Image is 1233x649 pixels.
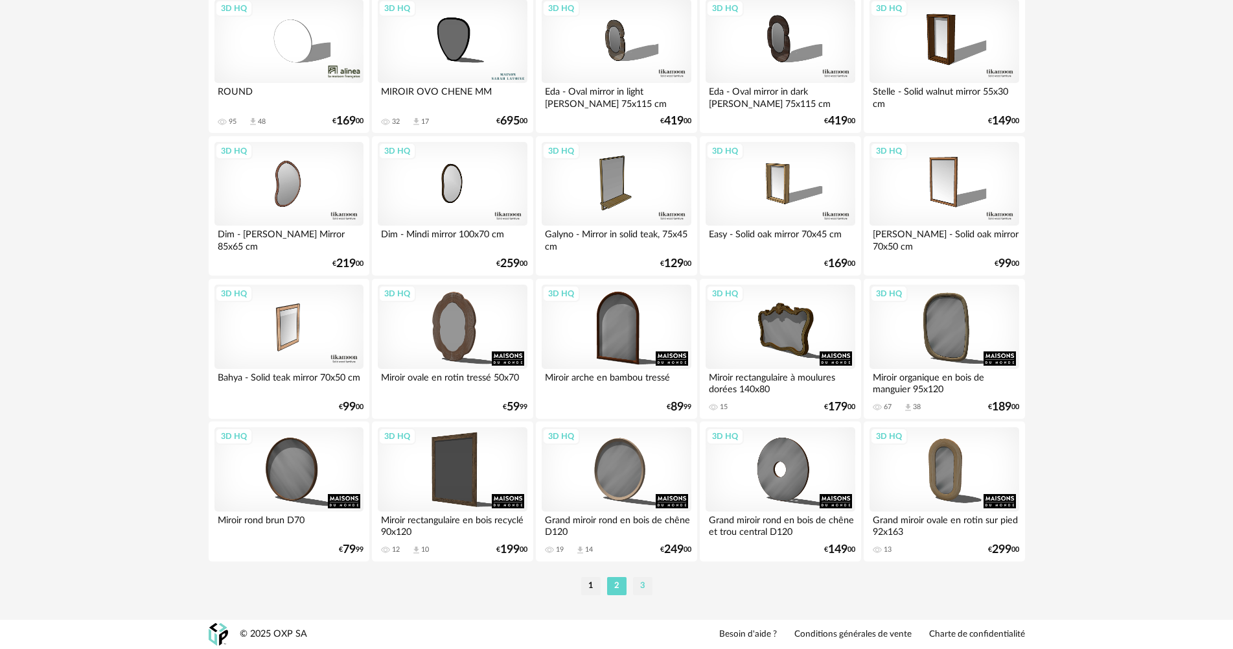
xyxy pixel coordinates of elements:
[824,259,855,268] div: € 00
[500,545,520,554] span: 199
[421,545,429,554] div: 10
[378,83,527,109] div: MIROIR OVO CHENE MM
[209,136,369,276] a: 3D HQ Dim - [PERSON_NAME] Mirror 85x65 cm €21900
[700,279,860,419] a: 3D HQ Miroir rectangulaire à moulures dorées 140x80 15 €17900
[378,226,527,252] div: Dim - Mindi mirror 100x70 cm
[214,226,363,252] div: Dim - [PERSON_NAME] Mirror 85x65 cm
[258,117,266,126] div: 48
[248,117,258,126] span: Download icon
[343,403,356,412] span: 99
[607,577,627,595] li: 2
[372,279,533,419] a: 3D HQ Miroir ovale en rotin tressé 50x70 €5999
[720,403,728,412] div: 15
[343,545,356,554] span: 79
[542,428,580,445] div: 3D HQ
[581,577,601,595] li: 1
[496,259,527,268] div: € 00
[215,143,253,159] div: 3D HQ
[824,545,855,554] div: € 00
[988,403,1019,412] div: € 00
[706,369,855,395] div: Miroir rectangulaire à moulures dorées 140x80
[392,545,400,554] div: 12
[240,628,307,641] div: © 2025 OXP SA
[542,512,691,537] div: Grand miroir rond en bois de chêne D120
[706,143,744,159] div: 3D HQ
[378,428,416,445] div: 3D HQ
[332,259,363,268] div: € 00
[411,545,421,555] span: Download icon
[700,136,860,276] a: 3D HQ Easy - Solid oak mirror 70x45 cm €16900
[719,629,777,641] a: Besoin d'aide ?
[336,117,356,126] span: 169
[870,369,1019,395] div: Miroir organique en bois de manguier 95x120
[542,285,580,302] div: 3D HQ
[664,259,684,268] span: 129
[828,403,847,412] span: 179
[988,545,1019,554] div: € 00
[828,545,847,554] span: 149
[378,512,527,537] div: Miroir rectangulaire en bois recyclé 90x120
[903,403,913,412] span: Download icon
[824,403,855,412] div: € 00
[215,285,253,302] div: 3D HQ
[828,117,847,126] span: 419
[421,117,429,126] div: 17
[536,136,697,276] a: 3D HQ Galyno - Mirror in solid teak, 75x45 cm €12900
[992,117,1011,126] span: 149
[864,279,1024,419] a: 3D HQ Miroir organique en bois de manguier 95x120 67 Download icon 38 €18900
[824,117,855,126] div: € 00
[214,83,363,109] div: ROUND
[913,403,921,412] div: 38
[706,83,855,109] div: Eda - Oval mirror in dark [PERSON_NAME] 75x115 cm
[992,403,1011,412] span: 189
[392,117,400,126] div: 32
[542,369,691,395] div: Miroir arche en bambou tressé
[706,226,855,252] div: Easy - Solid oak mirror 70x45 cm
[378,369,527,395] div: Miroir ovale en rotin tressé 50x70
[372,421,533,561] a: 3D HQ Miroir rectangulaire en bois recyclé 90x120 12 Download icon 10 €19900
[870,428,908,445] div: 3D HQ
[209,421,369,561] a: 3D HQ Miroir rond brun D70 €7999
[667,403,691,412] div: € 99
[870,512,1019,537] div: Grand miroir ovale en rotin sur pied 92x163
[214,369,363,395] div: Bahya - Solid teak mirror 70x50 cm
[706,285,744,302] div: 3D HQ
[700,421,860,561] a: 3D HQ Grand miroir rond en bois de chêne et trou central D120 €14900
[664,117,684,126] span: 419
[929,629,1025,641] a: Charte de confidentialité
[870,285,908,302] div: 3D HQ
[209,279,369,419] a: 3D HQ Bahya - Solid teak mirror 70x50 cm €9900
[864,136,1024,276] a: 3D HQ [PERSON_NAME] - Solid oak mirror 70x50 cm €9900
[998,259,1011,268] span: 99
[870,143,908,159] div: 3D HQ
[706,512,855,537] div: Grand miroir rond en bois de chêne et trou central D120
[585,545,593,554] div: 14
[870,226,1019,252] div: [PERSON_NAME] - Solid oak mirror 70x50 cm
[215,428,253,445] div: 3D HQ
[378,285,416,302] div: 3D HQ
[542,83,691,109] div: Eda - Oval mirror in light [PERSON_NAME] 75x115 cm
[660,259,691,268] div: € 00
[706,428,744,445] div: 3D HQ
[542,226,691,252] div: Galyno - Mirror in solid teak, 75x45 cm
[884,545,892,554] div: 13
[496,545,527,554] div: € 00
[660,545,691,554] div: € 00
[992,545,1011,554] span: 299
[339,545,363,554] div: € 99
[575,545,585,555] span: Download icon
[507,403,520,412] span: 59
[500,259,520,268] span: 259
[536,279,697,419] a: 3D HQ Miroir arche en bambou tressé €8999
[660,117,691,126] div: € 00
[664,545,684,554] span: 249
[633,577,652,595] li: 3
[378,143,416,159] div: 3D HQ
[828,259,847,268] span: 169
[536,421,697,561] a: 3D HQ Grand miroir rond en bois de chêne D120 19 Download icon 14 €24900
[794,629,912,641] a: Conditions générales de vente
[500,117,520,126] span: 695
[336,259,356,268] span: 219
[372,136,533,276] a: 3D HQ Dim - Mindi mirror 100x70 cm €25900
[496,117,527,126] div: € 00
